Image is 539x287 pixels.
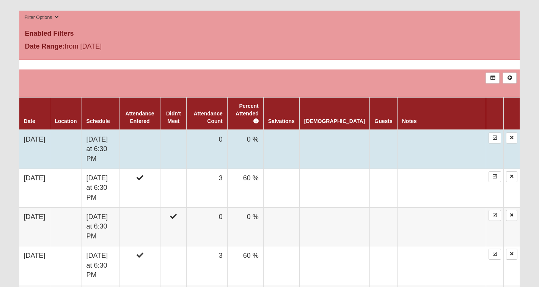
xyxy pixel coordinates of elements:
[24,118,35,124] a: Date
[227,169,263,207] td: 60 %
[299,97,369,130] th: [DEMOGRAPHIC_DATA]
[82,207,119,246] td: [DATE] at 6:30 PM
[506,171,517,182] a: Delete
[194,110,223,124] a: Attendance Count
[506,210,517,221] a: Delete
[506,249,517,260] a: Delete
[82,130,119,169] td: [DATE] at 6:30 PM
[166,110,181,124] a: Didn't Meet
[402,118,417,124] a: Notes
[236,103,259,124] a: Percent Attended
[55,118,77,124] a: Location
[486,73,500,84] a: Export to Excel
[19,130,50,169] td: [DATE]
[19,169,50,207] td: [DATE]
[227,207,263,246] td: 0 %
[489,210,501,221] a: Enter Attendance
[506,132,517,143] a: Delete
[125,110,154,124] a: Attendance Entered
[503,73,517,84] a: Alt+N
[187,130,227,169] td: 0
[187,207,227,246] td: 0
[227,246,263,285] td: 60 %
[82,169,119,207] td: [DATE] at 6:30 PM
[25,41,65,52] label: Date Range:
[187,169,227,207] td: 3
[187,246,227,285] td: 3
[19,246,50,285] td: [DATE]
[489,249,501,260] a: Enter Attendance
[86,118,110,124] a: Schedule
[19,41,186,54] div: from [DATE]
[370,97,397,130] th: Guests
[22,14,61,22] button: Filter Options
[489,132,501,143] a: Enter Attendance
[227,130,263,169] td: 0 %
[25,30,514,38] h4: Enabled Filters
[489,171,501,182] a: Enter Attendance
[82,246,119,285] td: [DATE] at 6:30 PM
[19,207,50,246] td: [DATE]
[263,97,299,130] th: Salvations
